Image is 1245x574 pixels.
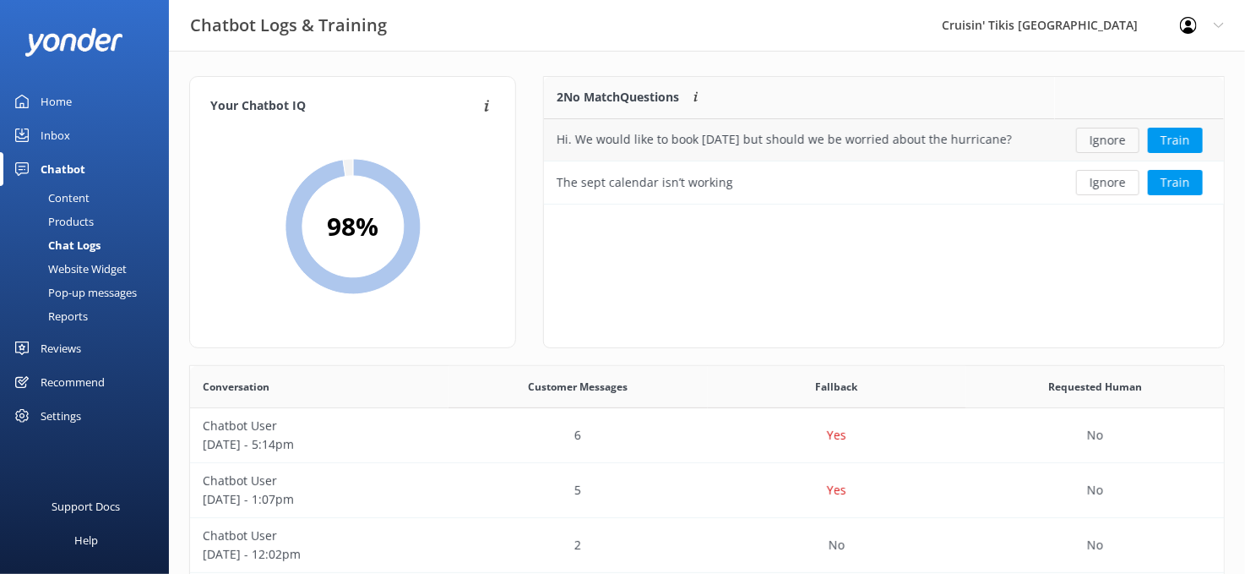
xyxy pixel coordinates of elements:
div: Settings [41,399,81,433]
div: Help [74,523,98,557]
div: Chat Logs [10,233,101,257]
div: grid [544,119,1224,204]
button: Ignore [1076,128,1139,153]
div: row [544,119,1224,161]
p: Chatbot User [203,472,436,490]
div: Pop-up messages [10,281,137,304]
p: 5 [574,481,581,500]
div: Hi. We would like to book [DATE] but should we be worried about the hurricane? [557,130,1012,149]
a: Pop-up messages [10,281,169,304]
a: Website Widget [10,257,169,281]
div: Content [10,186,90,210]
button: Ignore [1076,170,1139,195]
button: Train [1148,128,1203,153]
h3: Chatbot Logs & Training [190,12,387,39]
span: Conversation [203,379,269,395]
div: Website Widget [10,257,127,281]
div: row [190,518,1225,573]
div: row [544,161,1224,204]
p: Chatbot User [203,417,436,435]
span: Customer Messages [528,379,628,395]
p: [DATE] - 1:07pm [203,490,436,509]
div: row [190,463,1225,518]
div: row [190,408,1225,463]
div: Reviews [41,331,81,365]
p: [DATE] - 12:02pm [203,545,436,564]
div: Inbox [41,118,70,152]
a: Chat Logs [10,233,169,257]
a: Reports [10,304,169,328]
div: Home [41,85,72,118]
span: Fallback [816,379,858,395]
div: The sept calendar isn’t working [557,173,733,192]
p: No [829,536,845,555]
p: Yes [827,481,846,500]
h4: Your Chatbot IQ [210,97,479,116]
p: No [1087,426,1103,445]
p: 2 No Match Questions [557,88,679,107]
div: Support Docs [52,489,121,523]
p: 6 [574,426,581,445]
p: Chatbot User [203,527,436,545]
h2: 98 % [327,206,378,247]
img: yonder-white-logo.png [25,28,122,56]
div: Chatbot [41,152,85,186]
p: No [1087,536,1103,555]
button: Train [1148,170,1203,195]
p: No [1087,481,1103,500]
a: Products [10,210,169,233]
p: [DATE] - 5:14pm [203,435,436,454]
p: Yes [827,426,846,445]
div: Reports [10,304,88,328]
a: Content [10,186,169,210]
div: Products [10,210,94,233]
span: Requested Human [1048,379,1142,395]
div: Recommend [41,365,105,399]
p: 2 [574,536,581,555]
